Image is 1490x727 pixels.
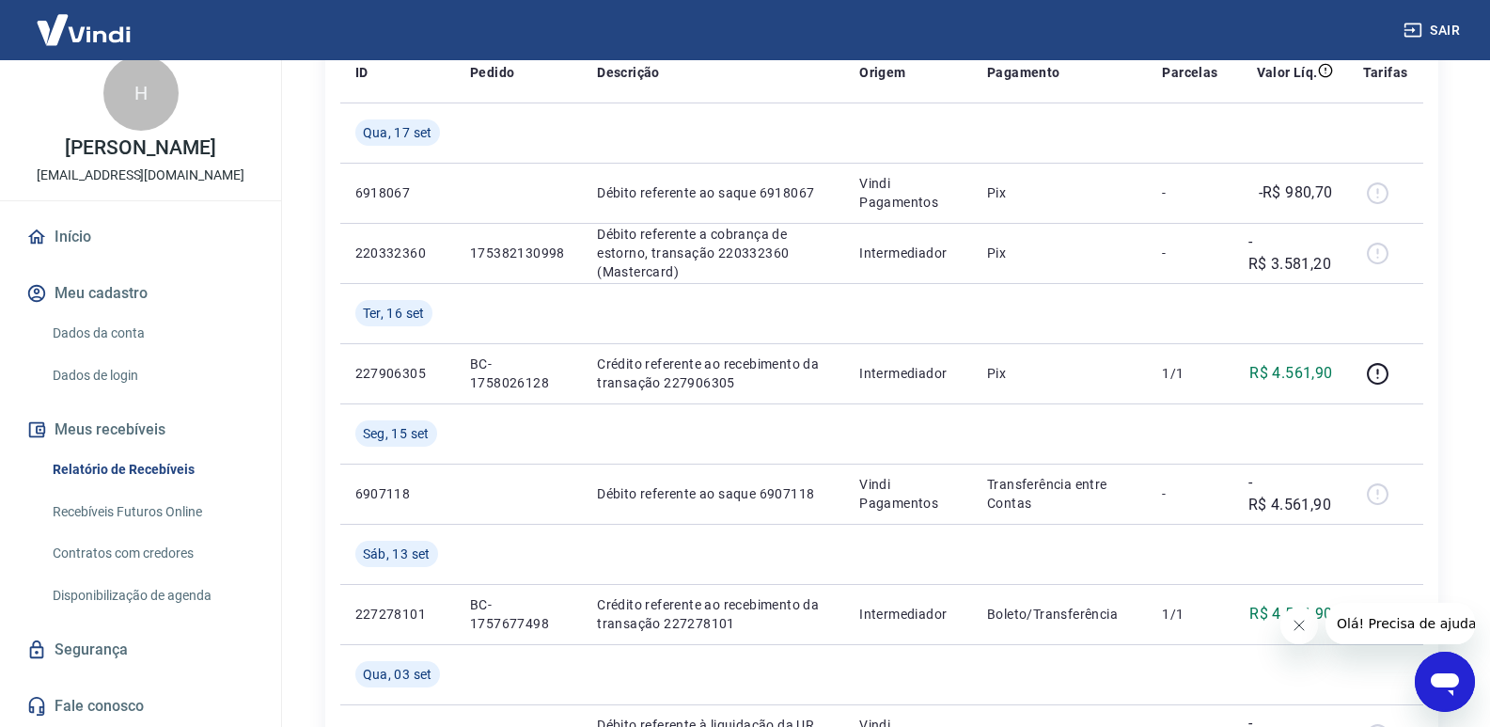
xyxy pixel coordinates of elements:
p: Débito referente ao saque 6907118 [597,484,829,503]
p: Origem [859,63,905,82]
div: H [103,55,179,131]
p: 227906305 [355,364,440,383]
a: Contratos com credores [45,534,259,573]
p: - [1162,244,1217,262]
a: Disponibilização de agenda [45,577,259,615]
p: 227278101 [355,605,440,624]
p: Vindi Pagamentos [859,475,957,513]
p: Vindi Pagamentos [859,174,957,212]
p: Intermediador [859,244,957,262]
p: - [1162,183,1217,202]
a: Início [23,216,259,258]
p: Tarifas [1363,63,1408,82]
button: Meu cadastro [23,273,259,314]
p: -R$ 980,70 [1259,182,1333,204]
span: Seg, 15 set [363,424,430,443]
a: Recebíveis Futuros Online [45,493,259,531]
a: Dados da conta [45,314,259,353]
p: 1/1 [1162,364,1217,383]
a: Dados de login [45,356,259,395]
p: Débito referente a cobrança de estorno, transação 220332360 (Mastercard) [597,225,829,281]
button: Sair [1400,13,1467,48]
p: 175382130998 [470,244,567,262]
p: Parcelas [1162,63,1217,82]
p: 6918067 [355,183,440,202]
p: BC-1757677498 [470,595,567,633]
img: Vindi [23,1,145,58]
span: Qua, 03 set [363,665,432,684]
p: Débito referente ao saque 6918067 [597,183,829,202]
button: Meus recebíveis [23,409,259,450]
p: - [1162,484,1217,503]
a: Relatório de Recebíveis [45,450,259,489]
p: Crédito referente ao recebimento da transação 227278101 [597,595,829,633]
p: Crédito referente ao recebimento da transação 227906305 [597,355,829,392]
span: Olá! Precisa de ajuda? [11,13,158,28]
p: 6907118 [355,484,440,503]
p: Transferência entre Contas [987,475,1132,513]
p: Pix [987,183,1132,202]
span: Sáb, 13 set [363,545,431,563]
p: Boleto/Transferência [987,605,1132,624]
p: Intermediador [859,364,957,383]
p: 1/1 [1162,605,1217,624]
p: [EMAIL_ADDRESS][DOMAIN_NAME] [37,166,244,185]
p: Valor Líq. [1257,63,1318,82]
iframe: Mensagem da empresa [1325,603,1475,644]
p: ID [355,63,369,82]
p: R$ 4.561,90 [1249,362,1332,385]
p: Descrição [597,63,660,82]
p: BC-1758026128 [470,355,567,392]
a: Fale conosco [23,686,259,727]
iframe: Botão para abrir a janela de mensagens [1415,652,1475,712]
p: 220332360 [355,244,440,262]
a: Segurança [23,629,259,671]
p: [PERSON_NAME] [65,138,215,158]
p: Pix [987,244,1132,262]
span: Ter, 16 set [363,304,425,323]
p: R$ 4.561,90 [1249,603,1332,625]
p: Pix [987,364,1132,383]
p: -R$ 3.581,20 [1248,230,1333,276]
p: Pagamento [987,63,1060,82]
iframe: Fechar mensagem [1280,607,1318,644]
p: -R$ 4.561,90 [1248,471,1333,516]
p: Pedido [470,63,514,82]
p: Intermediador [859,605,957,624]
span: Qua, 17 set [363,123,432,142]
